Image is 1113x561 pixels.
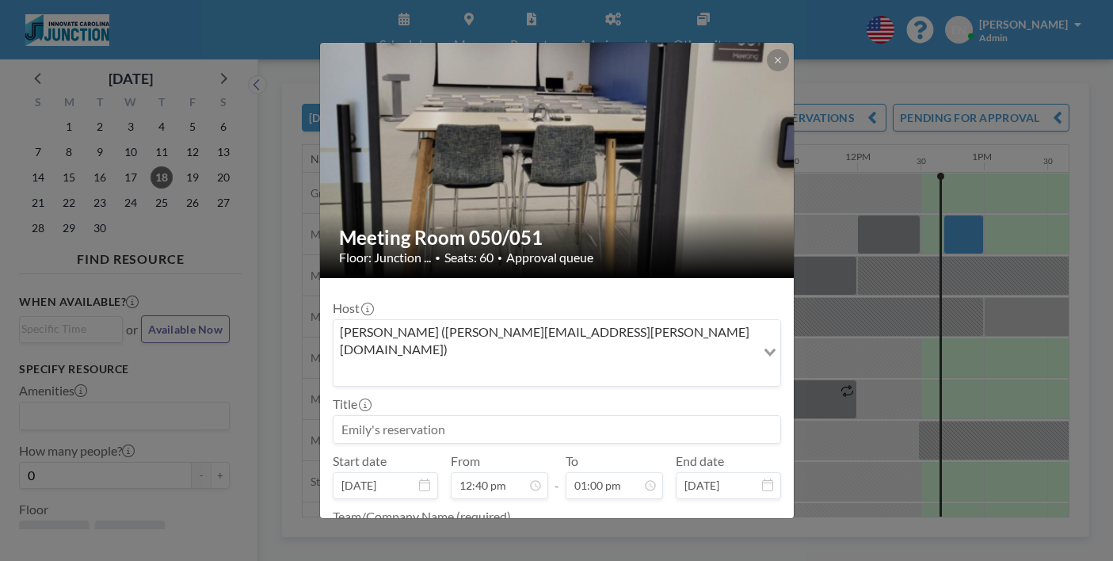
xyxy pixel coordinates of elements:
span: [PERSON_NAME] ([PERSON_NAME][EMAIL_ADDRESS][PERSON_NAME][DOMAIN_NAME]) [337,323,753,359]
img: 537.jpg [320,41,795,280]
label: Start date [333,453,387,469]
span: • [435,252,440,264]
span: Approval queue [506,250,593,265]
span: - [555,459,559,494]
h2: Meeting Room 050/051 [339,226,776,250]
div: Search for option [334,320,780,386]
input: Emily's reservation [334,416,780,443]
span: • [497,253,502,263]
span: Seats: 60 [444,250,494,265]
label: Host [333,300,372,316]
span: Floor: Junction ... [339,250,431,265]
label: Title [333,396,370,412]
label: From [451,453,480,469]
label: End date [676,453,724,469]
input: Search for option [335,362,754,383]
label: To [566,453,578,469]
label: Team/Company Name (required) [333,509,511,525]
